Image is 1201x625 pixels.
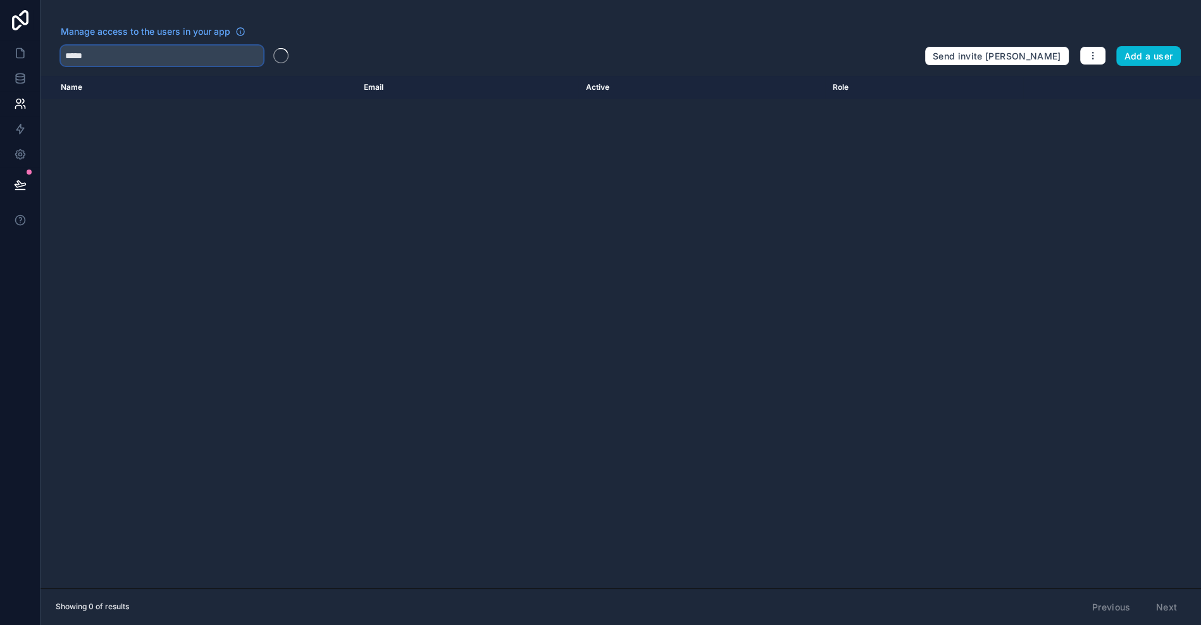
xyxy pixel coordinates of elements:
[56,602,129,612] span: Showing 0 of results
[924,46,1069,66] button: Send invite [PERSON_NAME]
[825,76,1023,99] th: Role
[356,76,578,99] th: Email
[61,25,230,38] span: Manage access to the users in your app
[40,76,356,99] th: Name
[578,76,825,99] th: Active
[1116,46,1181,66] button: Add a user
[61,25,246,38] a: Manage access to the users in your app
[40,76,1201,588] div: scrollable content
